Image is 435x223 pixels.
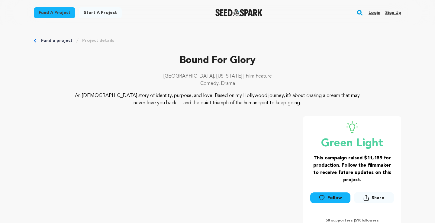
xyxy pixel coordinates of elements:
[354,192,394,206] span: Share
[34,7,75,18] a: Fund a project
[355,219,361,222] span: 510
[310,138,394,150] p: Green Light
[310,192,350,203] a: Follow
[215,9,263,16] img: Seed&Spark Logo Dark Mode
[79,7,122,18] a: Start a project
[34,80,401,87] p: Comedy, Drama
[34,53,401,68] p: Bound For Glory
[310,155,394,184] h3: This campaign raised $11,159 for production. Follow the filmmaker to receive future updates on th...
[310,218,394,223] p: 50 supporters | followers
[34,38,401,44] div: Breadcrumb
[34,73,401,80] p: [GEOGRAPHIC_DATA], [US_STATE] | Film Feature
[369,8,380,18] a: Login
[82,38,114,44] a: Project details
[215,9,263,16] a: Seed&Spark Homepage
[372,195,384,201] span: Share
[354,192,394,203] button: Share
[385,8,401,18] a: Sign up
[71,92,365,107] p: An [DEMOGRAPHIC_DATA] story of identity, purpose, and love. Based on my Hollywood journey, it’s a...
[41,38,72,44] a: Fund a project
